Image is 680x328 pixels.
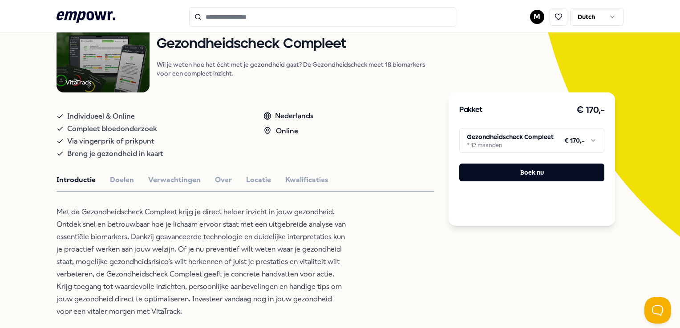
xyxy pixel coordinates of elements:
div: Nederlands [263,110,313,122]
p: Met de Gezondheidscheck Compleet krijg je direct helder inzicht in jouw gezondheid. Ontdek snel e... [57,206,346,318]
h3: Pakket [459,104,482,116]
iframe: Help Scout Beacon - Open [644,297,671,324]
div: Online [263,125,313,137]
span: Individueel & Online [67,110,135,123]
button: M [530,10,544,24]
button: Locatie [246,174,271,186]
button: Boek nu [459,164,604,181]
p: Wil je weten hoe het écht met je gezondheid gaat? De Gezondheidscheck meet 18 biomarkers voor een... [157,60,434,78]
span: Breng je gezondheid in kaart [67,148,163,160]
button: Introductie [57,174,96,186]
span: Compleet bloedonderzoek [67,123,157,135]
span: Via vingerprik of prikpunt [67,135,154,148]
div: VitaTrack [65,77,91,87]
button: Verwachtingen [148,174,201,186]
h1: Gezondheidscheck Compleet [157,36,434,52]
h3: € 170,- [576,103,605,117]
button: Over [215,174,232,186]
button: Doelen [110,174,134,186]
input: Search for products, categories or subcategories [189,7,456,27]
button: Kwalificaties [285,174,328,186]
